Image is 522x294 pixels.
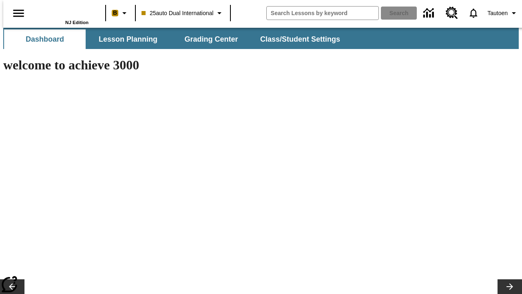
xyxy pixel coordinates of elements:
[184,35,238,44] span: Grading Center
[170,29,252,49] button: Grading Center
[254,29,347,49] button: Class/Student Settings
[7,1,31,25] button: Open side menu
[113,8,117,18] span: B
[26,35,64,44] span: Dashboard
[487,9,508,18] span: Tautoen
[4,29,86,49] button: Dashboard
[138,6,228,20] button: Class: 25auto Dual International, Select your class
[65,20,88,25] span: NJ Edition
[484,6,522,20] button: Profile/Settings
[3,28,519,49] div: SubNavbar
[463,2,484,24] a: Notifications
[87,29,169,49] button: Lesson Planning
[260,35,340,44] span: Class/Student Settings
[418,2,441,24] a: Data Center
[267,7,378,20] input: search field
[3,58,356,73] h1: welcome to achieve 3000
[35,3,88,25] div: Home
[498,279,522,294] button: Lesson carousel, Next
[108,6,133,20] button: Boost Class color is peach. Change class color
[441,2,463,24] a: Resource Center, Will open in new tab
[3,29,347,49] div: SubNavbar
[35,4,88,20] a: Home
[142,9,213,18] span: 25auto Dual International
[99,35,157,44] span: Lesson Planning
